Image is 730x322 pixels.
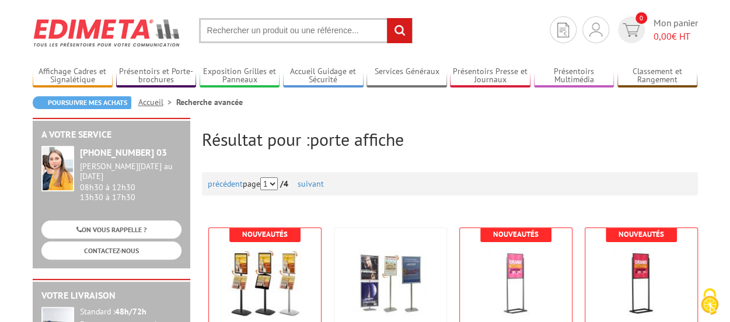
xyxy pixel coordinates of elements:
[352,246,428,321] img: Porte-affiches / Porte-messages Cadro-Clic® sur pied H180 cm sens portrait ou paysage
[387,18,412,43] input: rechercher
[80,162,181,181] div: [PERSON_NAME][DATE] au [DATE]
[202,129,698,149] h2: Résultat pour :
[115,306,146,317] strong: 48h/72h
[493,229,539,239] b: Nouveautés
[41,146,74,191] img: widget-service.jpg
[450,66,530,86] a: Présentoirs Presse et Journaux
[635,12,647,24] span: 0
[33,11,181,54] img: Edimeta
[138,97,176,107] a: Accueil
[284,178,288,189] span: 4
[283,66,364,86] a: Accueil Guidage et Sécurité
[617,66,698,86] a: Classement et Rangement
[623,23,640,37] img: devis rapide
[654,30,698,43] span: € HT
[33,66,113,86] a: Affichage Cadres et Signalétique
[80,146,167,158] strong: [PHONE_NUMBER] 03
[310,128,404,150] span: porte affiche
[208,172,692,195] div: page
[654,16,698,43] span: Mon panier
[176,96,243,108] li: Recherche avancée
[41,220,181,239] a: ON VOUS RAPPELLE ?
[199,18,413,43] input: Rechercher un produit ou une référence...
[619,229,664,239] b: Nouveautés
[603,246,679,321] img: Porte-affiches / Porte-messages de sol Info-Displays® sur pied - Slide-in Noir
[227,246,303,321] img: Porte-affiches / Porte-messages Cadro-Clic® 1 cadre modulable sens portrait ou paysage A3 et 1 ét...
[478,246,554,321] img: Porte-affiches / Porte-messages de sol Info-Displays® sur pied - Slide-in Gris Alu
[366,66,447,86] a: Services Généraux
[589,23,602,37] img: devis rapide
[41,290,181,301] h2: Votre livraison
[208,178,243,189] a: précédent
[242,229,288,239] b: Nouveautés
[80,162,181,202] div: 08h30 à 12h30 13h30 à 17h30
[33,96,131,109] a: Poursuivre mes achats
[41,242,181,260] a: CONTACTEZ-NOUS
[280,178,295,189] strong: /
[116,66,197,86] a: Présentoirs et Porte-brochures
[615,16,698,43] a: devis rapide 0 Mon panier 0,00€ HT
[689,282,730,322] button: Cookies (fenêtre modale)
[557,23,569,37] img: devis rapide
[200,66,280,86] a: Exposition Grilles et Panneaux
[41,129,181,140] h2: A votre service
[695,287,724,316] img: Cookies (fenêtre modale)
[298,178,324,189] a: suivant
[534,66,614,86] a: Présentoirs Multimédia
[80,307,181,317] div: Standard :
[654,30,672,42] span: 0,00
